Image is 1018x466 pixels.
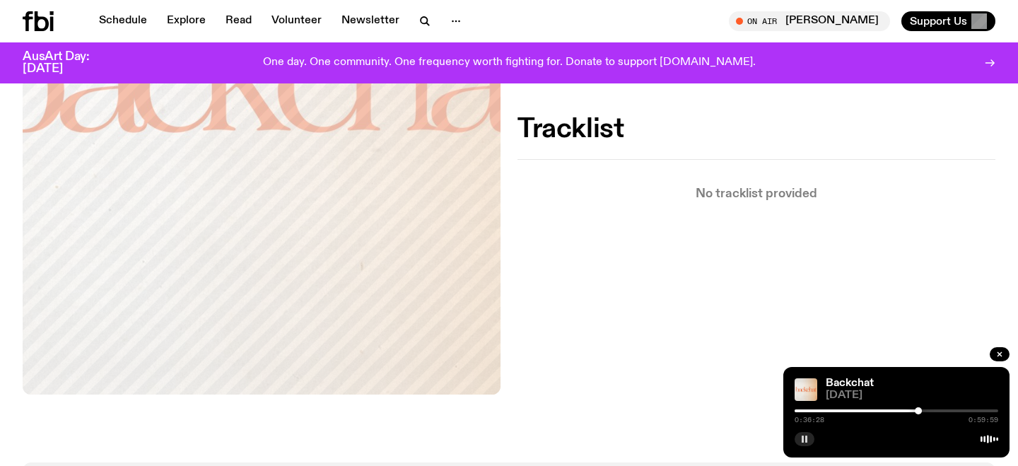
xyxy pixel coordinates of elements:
a: Backchat [826,378,874,389]
a: Schedule [90,11,156,31]
button: On Air[PERSON_NAME] [729,11,890,31]
h2: Tracklist [517,117,995,142]
span: Support Us [910,15,967,28]
span: 0:36:28 [795,417,824,424]
a: Newsletter [333,11,408,31]
p: No tracklist provided [517,188,995,200]
button: Support Us [901,11,995,31]
p: One day. One community. One frequency worth fighting for. Donate to support [DOMAIN_NAME]. [263,57,756,69]
a: Explore [158,11,214,31]
a: Read [217,11,260,31]
h3: AusArt Day: [DATE] [23,51,113,75]
span: 0:59:59 [969,417,998,424]
span: [DATE] [826,390,998,401]
a: Volunteer [263,11,330,31]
